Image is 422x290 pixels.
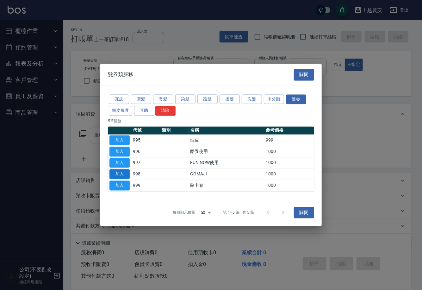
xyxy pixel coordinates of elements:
[109,94,129,104] button: 瓦皮
[109,106,132,116] button: 頭皮養護
[155,106,176,116] button: 清除
[109,158,130,168] button: 加入
[109,136,130,145] button: 加入
[131,146,160,157] td: 996
[109,181,130,191] button: 加入
[264,127,314,135] th: 參考價格
[131,94,151,104] button: 剪髮
[189,168,264,180] td: GOMAJI
[131,180,160,191] td: 999
[173,210,195,215] p: 每頁顯示數量
[109,169,130,179] button: 加入
[131,157,160,169] td: 997
[242,94,262,104] button: 洗髮
[189,146,264,157] td: 酷券使用
[131,135,160,146] td: 995
[198,204,213,221] div: 50
[153,94,173,104] button: 燙髮
[109,147,130,156] button: 加入
[294,69,314,81] button: 關閉
[220,94,240,104] button: 接髮
[108,118,314,124] p: 5 筆服務
[189,127,264,135] th: 名稱
[264,157,314,169] td: 1000
[131,168,160,180] td: 998
[264,146,314,157] td: 1000
[134,106,154,116] button: 互助
[197,94,218,104] button: 護髮
[131,127,160,135] th: 代號
[189,135,264,146] td: 蝦皮
[264,180,314,191] td: 1000
[175,94,195,104] button: 染髮
[160,127,189,135] th: 類別
[223,210,254,215] p: 第 1–5 筆 共 5 筆
[294,207,314,218] button: 關閉
[189,157,264,169] td: FUN NOW使用
[264,168,314,180] td: 1000
[189,180,264,191] td: 歐卡卷
[108,72,133,78] span: 髮券類服務
[264,135,314,146] td: 999
[286,94,306,104] button: 髮券
[264,94,284,104] button: 未分類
